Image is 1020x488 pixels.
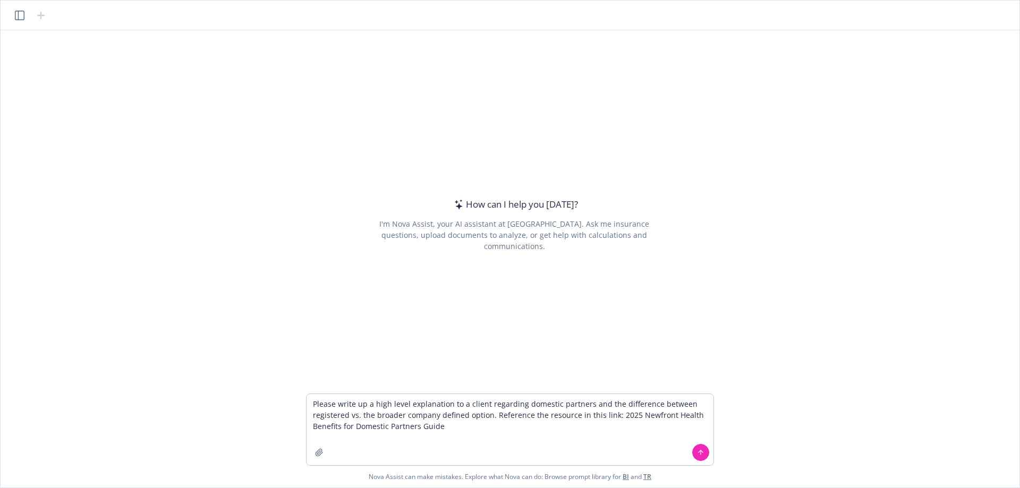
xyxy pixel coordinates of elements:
[451,198,578,211] div: How can I help you [DATE]?
[369,466,651,487] span: Nova Assist can make mistakes. Explore what Nova can do: Browse prompt library for and
[364,218,664,252] div: I'm Nova Assist, your AI assistant at [GEOGRAPHIC_DATA]. Ask me insurance questions, upload docum...
[643,472,651,481] a: TR
[623,472,629,481] a: BI
[307,394,713,465] textarea: Please write up a high level explanation to a client regarding domestic partners and the differen...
